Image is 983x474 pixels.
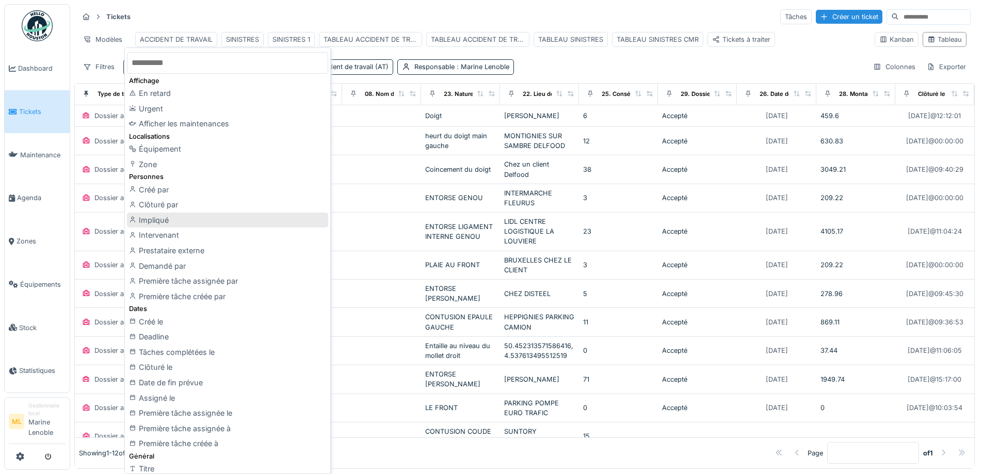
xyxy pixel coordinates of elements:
[127,116,328,132] div: Afficher les maintenances
[127,289,328,304] div: Première tâche créée par
[127,141,328,157] div: Équipement
[766,260,788,270] div: [DATE]
[766,289,788,299] div: [DATE]
[272,35,310,44] div: SINISTRES 1
[816,10,882,24] div: Créer un ticket
[127,304,328,314] div: Dates
[504,374,575,384] div: [PERSON_NAME]
[127,421,328,436] div: Première tâche assignée à
[662,111,733,121] div: Accepté
[922,59,971,74] div: Exporter
[839,90,914,99] div: 28. Montant indemnisation
[127,227,328,243] div: Intervenant
[820,374,891,384] div: 1949.74
[425,222,496,241] div: ENTORSE LIGAMENT INTERNE GENOU
[127,76,328,86] div: Affichage
[766,374,788,384] div: [DATE]
[766,165,788,174] div: [DATE]
[98,90,138,99] div: Type de ticket
[127,359,328,375] div: Clôturé le
[766,403,788,413] div: [DATE]
[908,346,962,355] div: [DATE] @ 11:06:05
[617,35,699,44] div: TABLEAU SINISTRES CMR
[127,314,328,330] div: Créé le
[425,427,496,446] div: CONTUSION COUDE GAUCHE
[504,188,575,208] div: INTERMARCHE FLEURUS
[766,317,788,327] div: [DATE]
[127,86,328,101] div: En retard
[820,260,891,270] div: 209.22
[425,284,496,303] div: ENTORSE [PERSON_NAME]
[414,62,509,72] div: Responsable
[127,258,328,274] div: Demandé par
[127,273,328,289] div: Première tâche assignée par
[284,63,389,71] span: : Dossier accident de travail (AT)
[766,111,788,121] div: [DATE]
[28,402,66,442] li: Marine Lenoble
[78,32,127,47] div: Modèles
[766,226,788,236] div: [DATE]
[94,226,192,236] div: Dossier accident de travail (AT)
[662,403,733,413] div: Accepté
[78,59,119,74] div: Filtres
[127,172,328,182] div: Personnes
[760,90,813,99] div: 26. Date de reprise
[927,35,962,44] div: Tableau
[324,35,417,44] div: TABLEAU ACCIDENT DE TRAVAIL
[127,375,328,390] div: Date de fin prévue
[766,136,788,146] div: [DATE]
[906,165,963,174] div: [DATE] @ 09:40:29
[662,317,733,327] div: Accepté
[583,431,654,441] div: 15
[820,165,891,174] div: 3049.21
[681,90,766,99] div: 29. Dossier accepté ou refusé
[583,111,654,121] div: 6
[583,260,654,270] div: 3
[94,431,192,441] div: Dossier accident de travail (AT)
[425,312,496,332] div: CONTUSION EPAULE GAUCHE
[20,280,66,289] span: Équipements
[504,398,575,418] div: PARKING POMPE EURO TRAFIC
[906,260,963,270] div: [DATE] @ 00:00:00
[127,157,328,172] div: Zone
[20,150,66,160] span: Maintenance
[583,374,654,384] div: 71
[444,90,594,99] div: 23. Nature de la blessure (partie du corps et la lésion)
[918,90,945,99] div: Clôturé le
[127,132,328,141] div: Localisations
[455,63,509,71] span: : Marine Lenoble
[908,226,962,236] div: [DATE] @ 11:04:24
[583,289,654,299] div: 5
[504,131,575,151] div: MONTIGNIES SUR SAMBRE DELFOOD
[504,159,575,179] div: Chez un client Delfood
[504,312,575,332] div: HEPPIGNIES PARKING CAMION
[820,346,891,355] div: 37.44
[662,165,733,174] div: Accepté
[94,346,192,355] div: Dossier accident de travail (AT)
[820,111,891,121] div: 459.6
[365,90,447,99] div: 08. Nom du chauffeur/salarié
[504,427,575,446] div: SUNTORY RIXENSART
[425,260,496,270] div: PLAIE AU FRONT
[906,289,963,299] div: [DATE] @ 09:45:30
[906,317,963,327] div: [DATE] @ 09:36:53
[879,35,914,44] div: Kanban
[780,9,812,24] div: Tâches
[94,374,192,384] div: Dossier accident de travail (AT)
[583,403,654,413] div: 0
[523,90,584,99] div: 22. Lieu de l'accident
[94,111,192,121] div: Dossier accident de travail (AT)
[79,448,132,458] div: Showing 1 - 12 of 12
[425,111,496,121] div: Doigt
[18,63,66,73] span: Dashboard
[9,414,24,429] li: ML
[19,323,66,333] span: Stock
[504,111,575,121] div: [PERSON_NAME]
[425,369,496,389] div: ENTORSE [PERSON_NAME]
[94,289,192,299] div: Dossier accident de travail (AT)
[226,35,259,44] div: SINISTRES
[94,260,192,270] div: Dossier accident de travail (AT)
[808,448,823,458] div: Page
[820,136,891,146] div: 630.83
[583,346,654,355] div: 0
